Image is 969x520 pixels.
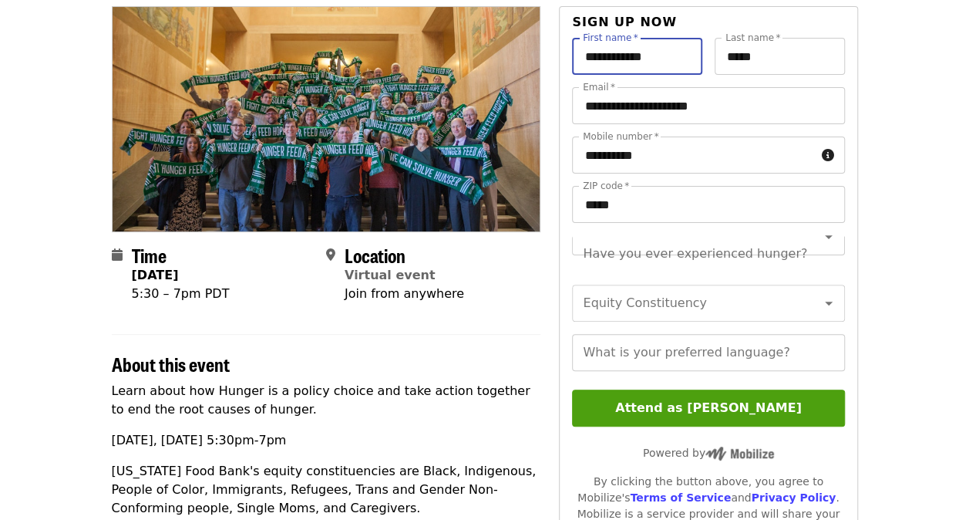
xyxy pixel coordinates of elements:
span: Time [132,241,167,268]
button: Attend as [PERSON_NAME] [572,390,844,427]
input: Mobile number [572,137,815,174]
i: map-marker-alt icon [326,248,335,262]
label: Mobile number [583,132,658,141]
input: Email [572,87,844,124]
p: [US_STATE] Food Bank's equity constituencies are Black, Indigenous, People of Color, Immigrants, ... [112,462,541,518]
label: ZIP code [583,181,629,191]
a: Terms of Service [630,491,731,504]
i: circle-info icon [822,148,834,163]
span: About this event [112,350,230,377]
div: 5:30 – 7pm PDT [132,285,230,303]
span: Sign up now [572,15,677,29]
p: Learn about how Hunger is a policy choice and take action together to end the root causes of hunger. [112,382,541,419]
button: Open [818,292,839,314]
i: calendar icon [112,248,123,262]
img: Powered by Mobilize [705,447,774,461]
a: Privacy Policy [751,491,836,504]
span: Powered by [643,447,774,459]
a: Virtual event [345,268,436,282]
input: What is your preferred language? [572,334,844,371]
img: Ending Hunger Power Night: Hunger is a policy choice organized by Oregon Food Bank [113,7,540,231]
input: ZIP code [572,186,844,223]
input: First name [572,38,702,75]
strong: [DATE] [132,268,179,282]
button: Open [818,226,839,248]
span: Join from anywhere [345,286,464,301]
label: First name [583,33,638,42]
span: Location [345,241,405,268]
p: [DATE], [DATE] 5:30pm-7pm [112,431,541,450]
label: Email [583,83,615,92]
input: Last name [715,38,845,75]
label: Last name [725,33,780,42]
